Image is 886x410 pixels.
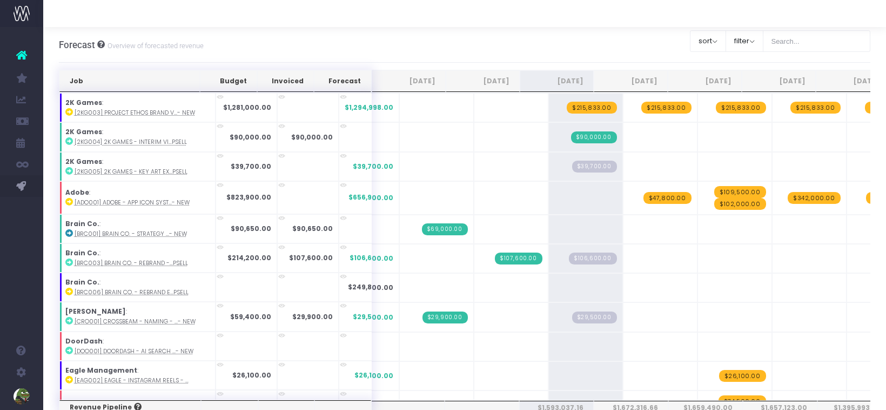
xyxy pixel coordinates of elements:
strong: $39,700.00 [231,162,271,171]
span: wayahead Revenue Forecast Item [716,102,766,114]
span: Streamtime Invoice: 886 – [BRC001] Brain Co. - Strategy - Brand - New [422,223,468,235]
small: Overview of forecasted revenue [105,39,204,50]
th: Job: activate to sort column ascending [59,70,200,92]
strong: $1,281,000.00 [223,103,271,112]
th: Budget [200,70,257,92]
span: $656,900.00 [348,193,393,202]
strong: Adobe [65,188,89,197]
strong: [PERSON_NAME] [65,307,126,316]
strong: Eagle Management [65,366,137,375]
span: Forecast [59,39,95,50]
span: wayahead Revenue Forecast Item [719,395,766,407]
strong: DoorDash [65,336,103,346]
span: $29,500.00 [353,312,393,322]
strong: 2K Games [65,98,102,107]
span: $26,100.00 [354,371,393,381]
abbr: [ADO001] Adobe - App Icon System - Brand - New [75,199,190,207]
strong: eero [65,396,82,406]
abbr: [BRC001] Brain Co. - Strategy - Brand - New [75,230,187,238]
span: Streamtime Draft Invoice: null – [CRO001] Crossbeam - Naming - Brand - New [572,312,617,323]
td: : [59,273,216,302]
strong: $90,650.00 [231,224,271,233]
td: : [59,332,216,361]
strong: Brain Co. [65,219,99,228]
span: wayahead Revenue Forecast Item [567,102,617,114]
strong: 2K Games [65,127,102,136]
th: Sep 25: activate to sort column ascending [594,70,668,92]
strong: $29,900.00 [292,312,333,321]
abbr: [2KG004] 2K Games - Interim Visual - Brand - Upsell [75,138,187,146]
th: Jul 25: activate to sort column ascending [446,70,520,92]
span: $106,600.00 [350,253,393,263]
td: : [59,214,216,243]
strong: $59,400.00 [230,312,271,321]
td: : [59,302,216,331]
span: $249,800.00 [348,282,393,292]
abbr: [EAG002] Eagle - Instagram Reels - New [75,376,189,385]
abbr: [BRC003] Brain Co. - Rebrand - Brand - Upsell [75,259,188,267]
span: $39,700.00 [353,162,393,171]
td: : [59,122,216,151]
abbr: [2KG003] Project Ethos Brand V2 - Brand - New [75,109,195,117]
th: Oct 25: activate to sort column ascending [668,70,742,92]
button: sort [690,30,726,52]
strong: Brain Co. [65,248,99,257]
abbr: [BRC006] Brain Co. - Rebrand Extension - Brand - Upsell [75,288,189,296]
th: Jun 25: activate to sort column ascending [372,70,446,92]
td: : [59,243,216,273]
th: Invoiced [257,70,314,92]
td: : [59,93,216,122]
span: wayahead Revenue Forecast Item [643,192,692,204]
strong: $214,200.00 [227,253,271,262]
input: Search... [763,30,871,52]
th: Forecast [314,70,371,92]
abbr: [DOO001] DoorDash - AI Search Animation - Brand - New [75,347,193,355]
span: $1,294,998.00 [345,103,393,113]
span: wayahead Revenue Forecast Item [641,102,692,114]
span: $26,100.00 [354,371,393,380]
span: wayahead Revenue Forecast Item [790,102,841,114]
span: wayahead Revenue Forecast Item [714,186,766,198]
abbr: [CRO001] Crossbeam - Naming - Brand - New [75,318,196,326]
span: $29,500.00 [353,313,393,322]
img: images/default_profile_image.png [14,388,30,405]
td: : [59,152,216,181]
span: wayahead Revenue Forecast Item [719,370,766,382]
th: Aug 25: activate to sort column ascending [520,70,594,92]
th: Nov 25: activate to sort column ascending [742,70,816,92]
strong: Brain Co. [65,277,99,287]
td: : [59,181,216,214]
span: Streamtime Draft Invoice: 909 – 2K Games - Key Art [572,161,617,173]
span: wayahead Revenue Forecast Item [788,192,841,204]
span: Streamtime Invoice: 905 – 2K Games - Interim Visual [571,131,617,143]
strong: $107,600.00 [289,253,333,262]
abbr: [2KG005] 2K Games - Key Art Explore - Brand - Upsell [75,168,187,176]
strong: $90,650.00 [292,224,333,233]
td: : [59,361,216,390]
strong: $90,000.00 [291,133,333,142]
span: wayahead Revenue Forecast Item [714,198,766,210]
span: Streamtime Invoice: CN 892.5 – [BRC003] Brain Co. - Rebrand - Brand - Upsell [495,253,542,264]
button: filter [726,30,763,52]
strong: $823,900.00 [226,193,271,202]
span: Streamtime Draft Invoice: null – [BRC003] Brain Co. - Rebrand - Brand - Upsell [569,253,617,264]
strong: $90,000.00 [230,133,271,142]
strong: $26,100.00 [232,371,271,380]
strong: 2K Games [65,157,102,166]
span: Streamtime Invoice: 890 – [CRO001] Crossbeam - Naming - Brand - New [422,312,468,323]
